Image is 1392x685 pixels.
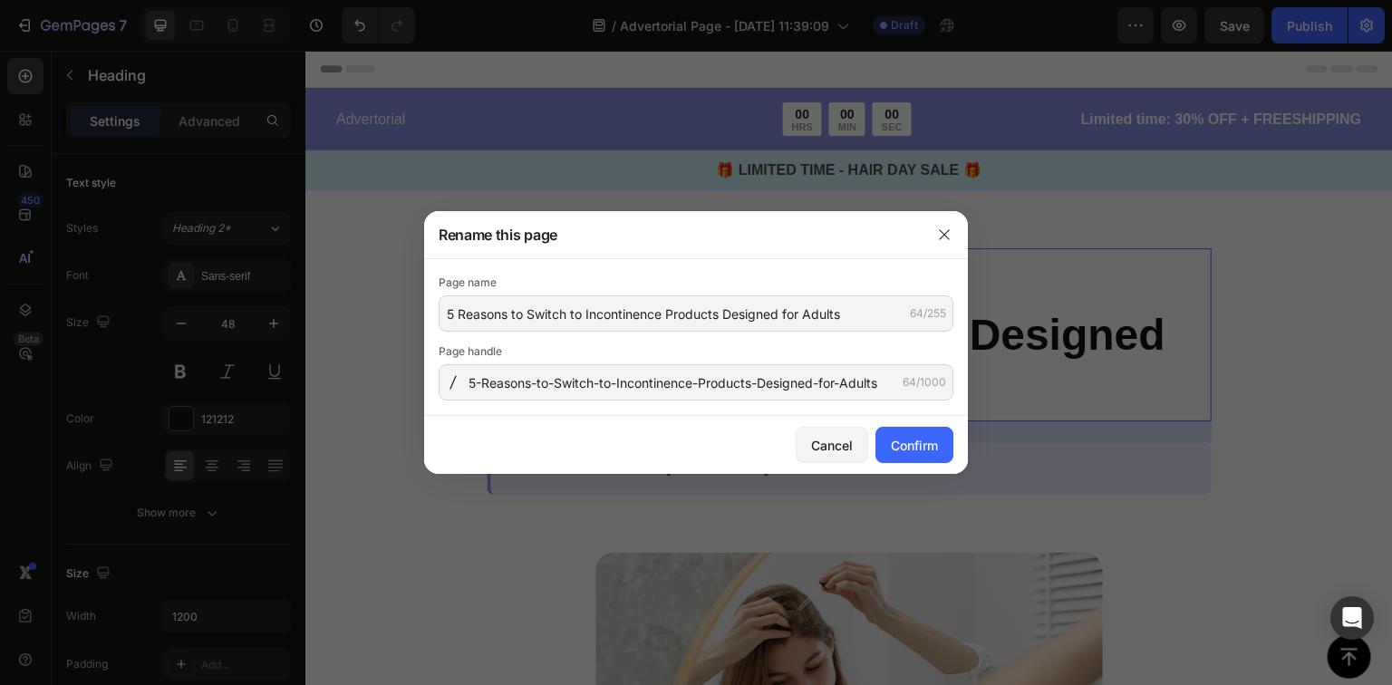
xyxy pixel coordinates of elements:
div: 64/1000 [903,374,946,391]
div: Page handle [439,342,953,361]
button: Confirm [875,427,953,463]
h3: Rename this page [439,224,557,246]
div: 64/255 [910,305,946,322]
p: “Read This BEFORE you lost all of your hair!” [216,409,875,428]
div: Confirm [891,436,938,455]
p: Limited time: 30% OFF + FREESHIPPING [720,58,1057,80]
p: Advertorial [31,58,364,80]
p: 🎁 LIMITED TIME - HAIR DAY SALE 🎁 [2,109,1086,130]
div: 00 [576,55,597,72]
div: Page name [439,274,953,292]
h2: Rich Text Editor. Editing area: main [181,198,906,371]
div: 00 [487,55,507,72]
div: 00 [533,55,551,72]
p: 5 Reasons to Switch to Incontinence Products Designed for Adults [183,199,904,369]
p: SEC [576,72,597,82]
div: Cancel [811,436,853,455]
p: HRS [487,72,507,82]
button: Cancel [796,427,868,463]
div: Open Intercom Messenger [1330,596,1374,640]
div: Heading [204,172,254,188]
p: MIN [533,72,551,82]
